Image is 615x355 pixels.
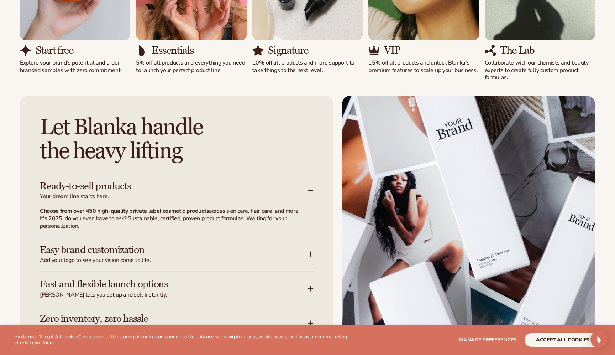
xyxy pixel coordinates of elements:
strong: Choose from over 450 high-quality private label cosmetic products [40,207,209,215]
button: accept all cookies [525,333,601,347]
h3: The Lab [500,45,535,56]
p: 5% off all products and everything you need to launch your perfect product line. [136,59,246,74]
img: Shopify Image 14 [368,45,380,56]
h3: Signature [268,45,308,56]
h3: VIP [384,45,400,56]
img: Shopify Image 16 [485,45,496,56]
div: Open Intercom Messenger [590,331,608,348]
h3: Fast and flexible launch options [40,279,287,290]
img: Shopify Image 12 [252,45,264,56]
p: 15% off all products and unlock Blanka's premium features to scale up your business. [368,59,479,74]
img: Shopify Image 10 [136,45,147,56]
p: Collaborate with our chemists and beauty experts to create fully custom product formulas. [485,59,595,81]
h3: Ready-to-sell products [40,181,287,192]
span: [PERSON_NAME] lets you set up and sell instantly. [40,291,308,299]
p: By clicking "Accept All Cookies", you agree to the storing of cookies on your device to enhance s... [14,334,365,346]
h3: Essentials [152,45,194,56]
span: Add your logo to see your vision come to life. [40,257,308,264]
h3: Start free [36,45,73,56]
p: 10% off all products and more support to take things to the next level. [252,59,363,74]
button: Manage preferences [459,333,516,347]
span: Your dream line starts here. [40,193,308,200]
span: Manage preferences [459,336,516,343]
h2: Let Blanka handle the heavy lifting [40,115,314,163]
h3: Zero inventory, zero hassle [40,313,287,324]
img: Shopify Image 8 [20,45,31,56]
p: across skin care, hair care, and more. It's 2025, do you even have to ask? Sustainable, certified... [40,207,305,230]
a: Learn More [30,339,54,346]
p: Explore your brand’s potential and order branded samples with zero commitment. [20,59,130,74]
h3: Easy brand customization [40,245,287,256]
